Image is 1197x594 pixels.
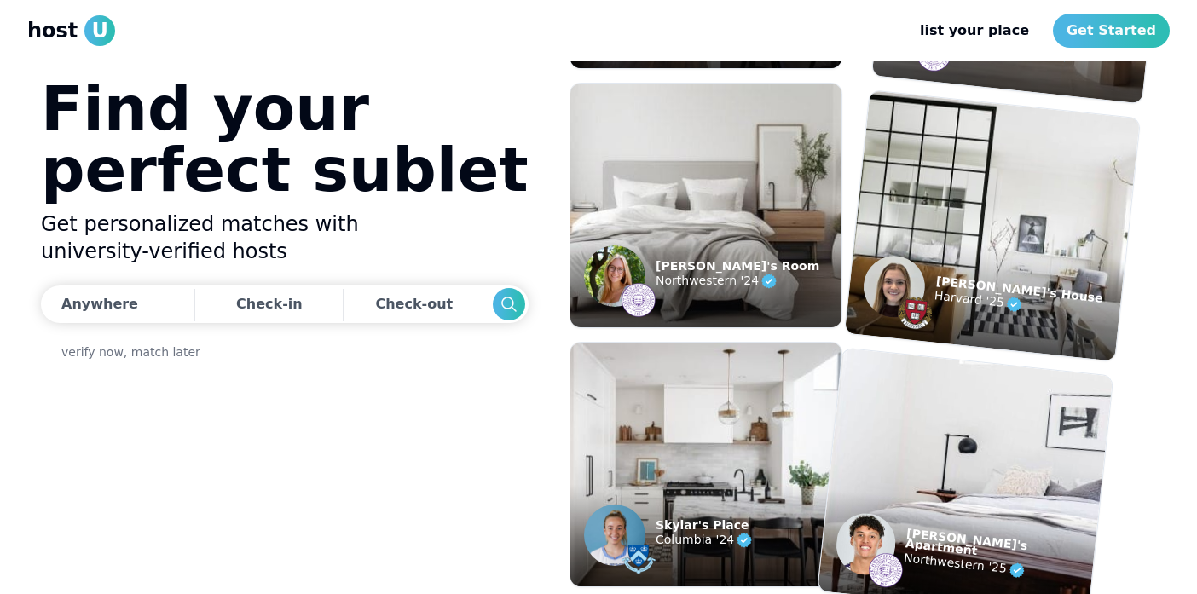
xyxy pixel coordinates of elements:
p: Harvard '25 [934,285,1102,323]
p: [PERSON_NAME]'s Room [656,261,819,271]
img: example listing [570,84,841,327]
p: Skylar's Place [656,520,755,530]
a: list your place [906,14,1043,48]
span: host [27,17,78,44]
a: Get Started [1053,14,1170,48]
div: Check-out [375,287,460,321]
img: example listing host [584,505,645,566]
img: example listing [570,343,841,586]
nav: Main [906,14,1170,48]
div: Anywhere [61,294,138,314]
a: verify now, match later [61,343,200,360]
img: example listing host [867,551,905,589]
span: U [84,15,115,46]
button: Search [493,288,525,320]
img: example listing host [622,542,656,576]
div: Check-in [236,287,303,321]
p: Columbia '24 [656,530,755,551]
p: [PERSON_NAME]'s Apartment [905,528,1096,568]
button: Anywhere [41,285,190,323]
h1: Find your perfect sublet [41,78,529,200]
img: example listing host [834,510,899,578]
div: Dates trigger [41,285,529,323]
p: [PERSON_NAME]'s House [935,275,1103,303]
p: Northwestern '24 [656,271,819,291]
p: Northwestern '25 [903,548,1093,588]
h2: Get personalized matches with university-verified hosts [41,210,529,265]
a: hostU [27,15,115,46]
img: example listing [845,90,1140,361]
img: example listing host [860,253,928,320]
img: example listing host [897,294,934,332]
img: example listing host [622,283,656,317]
img: example listing host [584,245,645,307]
